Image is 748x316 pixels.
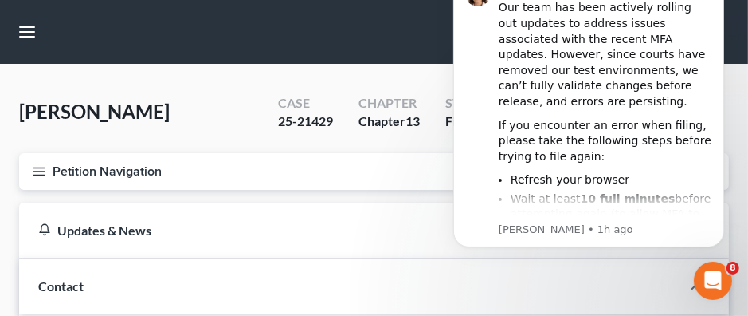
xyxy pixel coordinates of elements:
[405,113,420,128] span: 13
[19,100,170,123] span: [PERSON_NAME]
[694,262,732,300] iframe: Intercom live chat
[38,222,662,239] div: Updates & News
[358,113,420,131] div: Chapter
[38,278,84,294] span: Contact
[358,94,420,113] div: Chapter
[278,94,333,113] div: Case
[278,113,333,131] div: 25-21429
[19,153,729,190] button: Petition Navigation
[726,262,739,275] span: 8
